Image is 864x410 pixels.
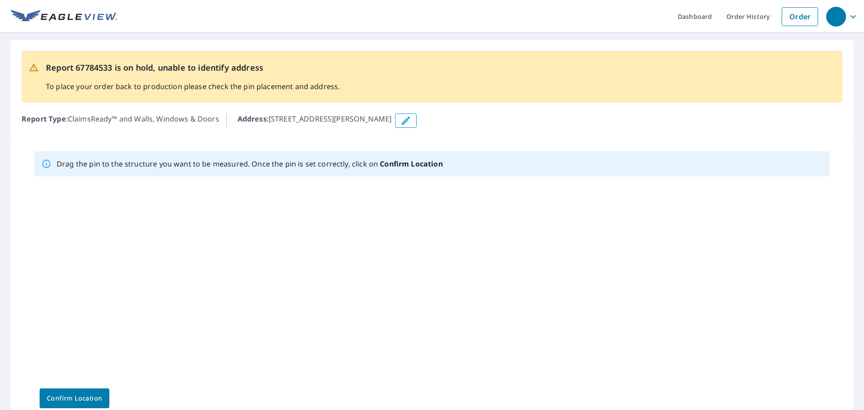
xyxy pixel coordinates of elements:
p: Report 67784533 is on hold, unable to identify address [46,62,340,74]
b: Report Type [22,114,66,124]
b: Confirm Location [380,159,442,169]
p: : [STREET_ADDRESS][PERSON_NAME] [238,113,392,128]
img: EV Logo [11,10,117,23]
a: Order [782,7,818,26]
p: : ClaimsReady™ and Walls, Windows & Doors [22,113,219,128]
b: Address [238,114,267,124]
span: Confirm Location [47,393,102,404]
p: To place your order back to production please check the pin placement and address. [46,81,340,92]
button: Confirm Location [40,388,109,408]
p: Drag the pin to the structure you want to be measured. Once the pin is set correctly, click on [57,158,443,169]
